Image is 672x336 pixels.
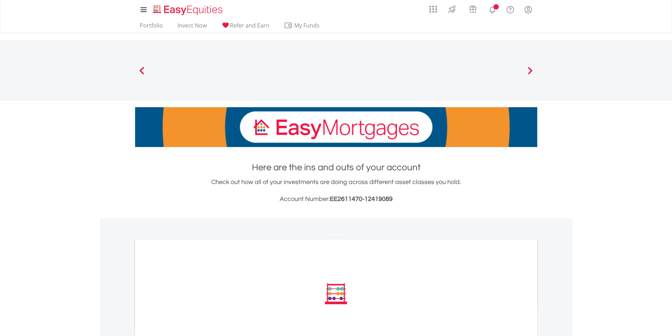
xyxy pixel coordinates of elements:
[135,107,537,147] img: EasyMortage Promotion Banner
[218,22,272,33] a: Refer and Earn
[135,194,537,204] h3: Account Number:
[501,2,519,16] a: FAQ's and Support
[330,196,393,202] span: EE2611470-12419089
[230,22,270,29] span: Refer and Earn
[483,2,501,16] a: Notifications
[446,4,458,15] img: thrive-v2.svg
[462,2,483,15] a: Vouchers
[284,21,330,30] span: My Funds
[135,161,537,174] h1: Here are the ins and outs of your account
[175,22,210,33] a: Invest Now
[137,22,166,33] a: Portfolio
[467,4,479,15] img: vouchers-v2.svg
[429,5,437,13] img: grid-menu-icon.svg
[150,2,225,16] a: Home page
[135,177,537,204] div: Check out how all of your investments are doing across different asset classes you hold.
[425,2,442,13] a: AppsGrid
[519,2,537,17] a: My Profile
[152,4,225,16] img: EasyEquities_Logo.png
